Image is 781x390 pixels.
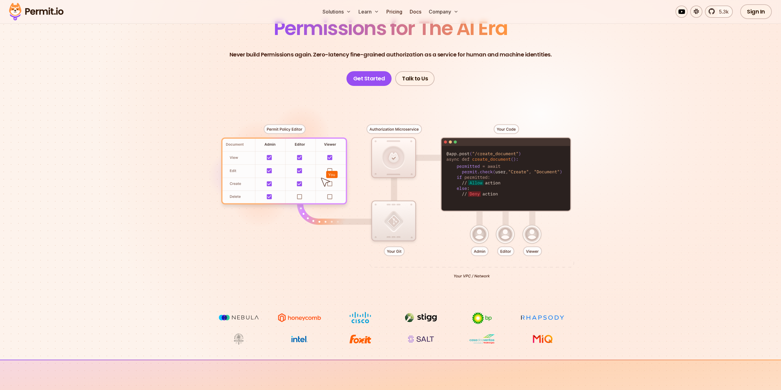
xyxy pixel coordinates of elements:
[356,6,381,18] button: Learn
[395,71,435,86] a: Talk to Us
[522,334,563,344] img: MIQ
[320,6,354,18] button: Solutions
[407,6,424,18] a: Docs
[274,14,508,42] span: Permissions for The AI Era
[337,312,383,323] img: Cisco
[715,8,729,15] span: 5.3k
[459,312,505,325] img: bp
[426,6,461,18] button: Company
[459,333,505,345] img: Casa dos Ventos
[740,4,772,19] a: Sign In
[346,71,392,86] a: Get Started
[276,312,323,323] img: Honeycomb
[520,312,566,323] img: Rhapsody Health
[230,50,552,59] p: Never build Permissions again. Zero-latency fine-grained authorization as a service for human and...
[398,333,444,345] img: salt
[6,1,66,22] img: Permit logo
[337,333,383,345] img: Foxit
[398,312,444,323] img: Stigg
[276,333,323,345] img: Intel
[705,6,733,18] a: 5.3k
[216,312,262,323] img: Nebula
[216,333,262,345] img: Maricopa County Recorder\'s Office
[384,6,405,18] a: Pricing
